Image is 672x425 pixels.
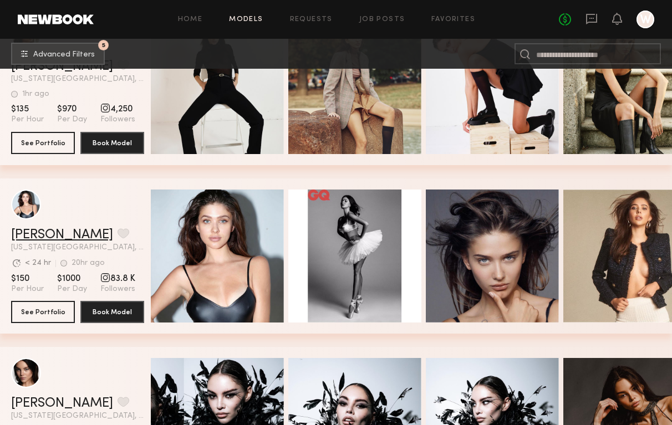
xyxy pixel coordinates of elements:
[80,301,144,323] button: Book Model
[11,397,113,410] a: [PERSON_NAME]
[25,259,51,267] div: < 24 hr
[637,11,654,28] a: W
[100,284,135,294] span: Followers
[11,412,144,420] span: [US_STATE][GEOGRAPHIC_DATA], [GEOGRAPHIC_DATA]
[11,228,113,242] a: [PERSON_NAME]
[359,16,405,23] a: Job Posts
[11,284,44,294] span: Per Hour
[290,16,333,23] a: Requests
[57,104,87,115] span: $970
[57,115,87,125] span: Per Day
[100,104,135,115] span: 4,250
[100,273,135,284] span: 83.8 K
[11,104,44,115] span: $135
[72,259,105,267] div: 20hr ago
[11,43,105,65] button: 5Advanced Filters
[80,132,144,154] button: Book Model
[100,115,135,125] span: Followers
[11,244,144,252] span: [US_STATE][GEOGRAPHIC_DATA], [GEOGRAPHIC_DATA]
[11,75,144,83] span: [US_STATE][GEOGRAPHIC_DATA], [GEOGRAPHIC_DATA]
[33,51,95,59] span: Advanced Filters
[178,16,203,23] a: Home
[11,132,75,154] button: See Portfolio
[102,43,105,48] span: 5
[57,284,87,294] span: Per Day
[11,301,75,323] button: See Portfolio
[229,16,263,23] a: Models
[11,115,44,125] span: Per Hour
[431,16,475,23] a: Favorites
[11,273,44,284] span: $150
[57,273,87,284] span: $1000
[22,90,49,98] div: 1hr ago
